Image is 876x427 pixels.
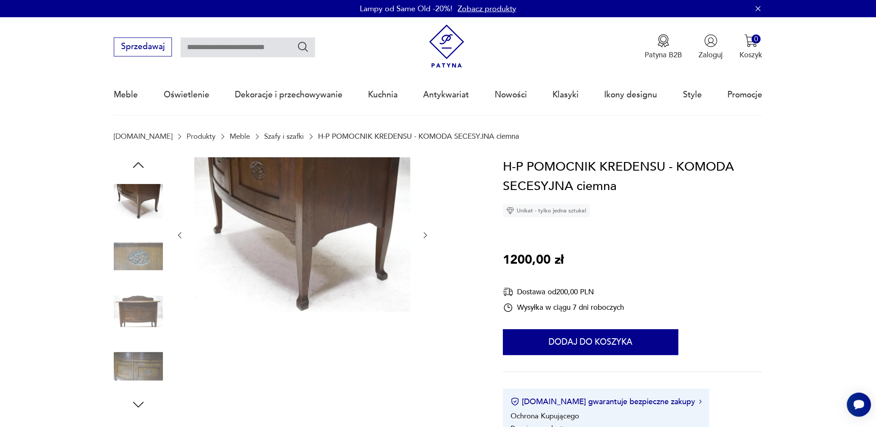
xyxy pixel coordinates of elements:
[425,25,468,68] img: Patyna - sklep z meblami i dekoracjami vintage
[114,342,163,391] img: Zdjęcie produktu H-P POMOCNIK KREDENSU - KOMODA SECESYJNA ciemna
[235,75,343,115] a: Dekoracje i przechowywanie
[368,75,398,115] a: Kuchnia
[511,397,519,406] img: Ikona certyfikatu
[187,132,215,140] a: Produkty
[739,50,762,60] p: Koszyk
[847,393,871,417] iframe: Smartsupp widget button
[164,75,209,115] a: Oświetlenie
[511,396,701,407] button: [DOMAIN_NAME] gwarantuje bezpieczne zakupy
[699,399,701,404] img: Ikona strzałki w prawo
[114,232,163,281] img: Zdjęcie produktu H-P POMOCNIK KREDENSU - KOMODA SECESYJNA ciemna
[511,411,579,421] li: Ochrona Kupującego
[506,207,514,215] img: Ikona diamentu
[698,50,723,60] p: Zaloguj
[503,250,564,270] p: 1200,00 zł
[645,34,682,60] a: Ikona medaluPatyna B2B
[194,157,410,312] img: Zdjęcie produktu H-P POMOCNIK KREDENSU - KOMODA SECESYJNA ciemna
[645,50,682,60] p: Patyna B2B
[318,132,519,140] p: H-P POMOCNIK KREDENSU - KOMODA SECESYJNA ciemna
[751,34,761,44] div: 0
[360,3,452,14] p: Lampy od Same Old -20%!
[114,287,163,336] img: Zdjęcie produktu H-P POMOCNIK KREDENSU - KOMODA SECESYJNA ciemna
[458,3,516,14] a: Zobacz produkty
[230,132,250,140] a: Meble
[297,41,309,53] button: Szukaj
[503,287,624,297] div: Dostawa od 200,00 PLN
[503,287,513,297] img: Ikona dostawy
[114,177,163,226] img: Zdjęcie produktu H-P POMOCNIK KREDENSU - KOMODA SECESYJNA ciemna
[698,34,723,60] button: Zaloguj
[264,132,304,140] a: Szafy i szafki
[657,34,670,47] img: Ikona medalu
[552,75,579,115] a: Klasyki
[727,75,762,115] a: Promocje
[114,44,172,51] a: Sprzedawaj
[503,204,590,217] div: Unikat - tylko jedna sztuka!
[645,34,682,60] button: Patyna B2B
[495,75,527,115] a: Nowości
[114,75,138,115] a: Meble
[744,34,758,47] img: Ikona koszyka
[503,157,762,196] h1: H-P POMOCNIK KREDENSU - KOMODA SECESYJNA ciemna
[704,34,717,47] img: Ikonka użytkownika
[114,132,172,140] a: [DOMAIN_NAME]
[423,75,469,115] a: Antykwariat
[604,75,657,115] a: Ikony designu
[503,329,678,355] button: Dodaj do koszyka
[683,75,701,115] a: Style
[739,34,762,60] button: 0Koszyk
[114,37,172,56] button: Sprzedawaj
[503,302,624,313] div: Wysyłka w ciągu 7 dni roboczych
